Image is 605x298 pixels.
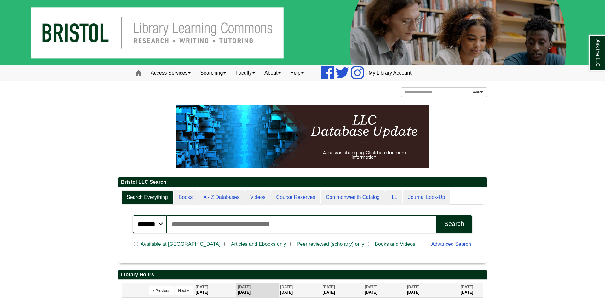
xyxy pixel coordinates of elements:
[176,105,429,168] img: HTML tutorial
[238,285,251,289] span: [DATE]
[231,65,260,81] a: Faculty
[385,190,402,205] a: ILL
[138,240,223,248] span: Available at [GEOGRAPHIC_DATA]
[118,270,487,280] h2: Library Hours
[146,65,195,81] a: Access Services
[321,190,385,205] a: Commonwealth Catalog
[468,87,487,97] button: Search
[149,286,174,295] button: « Previous
[236,283,279,297] th: [DATE]
[461,285,473,289] span: [DATE]
[194,283,236,297] th: [DATE]
[436,215,472,233] button: Search
[195,65,231,81] a: Searching
[365,285,377,289] span: [DATE]
[122,190,173,205] a: Search Everything
[364,65,416,81] a: My Library Account
[196,285,208,289] span: [DATE]
[403,190,450,205] a: Journal Look-Up
[280,285,293,289] span: [DATE]
[224,241,228,247] input: Articles and Ebooks only
[322,285,335,289] span: [DATE]
[174,190,198,205] a: Books
[372,240,418,248] span: Books and Videos
[118,177,487,187] h2: Bristol LLC Search
[271,190,320,205] a: Course Reserves
[285,65,308,81] a: Help
[290,241,294,247] input: Peer reviewed (scholarly) only
[279,283,321,297] th: [DATE]
[134,241,138,247] input: Available at [GEOGRAPHIC_DATA]
[294,240,367,248] span: Peer reviewed (scholarly) only
[228,240,289,248] span: Articles and Ebooks only
[321,283,363,297] th: [DATE]
[245,190,271,205] a: Videos
[406,283,459,297] th: [DATE]
[175,286,193,295] button: Next »
[431,241,471,247] a: Advanced Search
[363,283,406,297] th: [DATE]
[198,190,245,205] a: A - Z Databases
[407,285,420,289] span: [DATE]
[260,65,285,81] a: About
[444,220,464,228] div: Search
[368,241,372,247] input: Books and Videos
[459,283,483,297] th: [DATE]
